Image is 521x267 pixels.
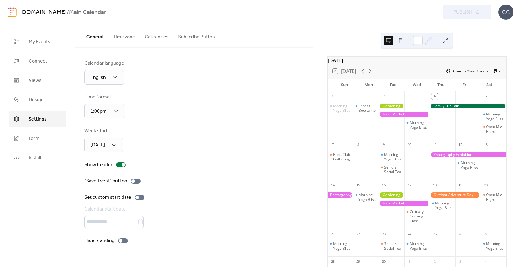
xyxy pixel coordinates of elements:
[406,142,413,148] div: 10
[379,241,404,251] div: Seniors' Social Tea
[357,79,381,91] div: Mon
[482,259,489,265] div: 4
[431,259,438,265] div: 2
[333,241,351,251] div: Morning Yoga Bliss
[452,69,484,73] span: America/New_York
[482,231,489,237] div: 27
[429,79,453,91] div: Thu
[455,160,481,170] div: Morning Yoga Bliss
[430,152,506,157] div: Photography Exhibition
[355,142,362,148] div: 8
[333,104,351,113] div: Morning Yoga Bliss
[333,152,351,162] div: Book Club Gathering
[173,24,220,47] button: Subscribe Button
[29,58,47,65] span: Connect
[380,182,387,188] div: 16
[9,150,66,166] a: Install
[380,259,387,265] div: 30
[405,79,429,91] div: Wed
[90,107,107,116] span: 1:00pm
[380,231,387,237] div: 23
[410,241,428,251] div: Morning Yoga Bliss
[380,142,387,148] div: 9
[355,182,362,188] div: 15
[29,77,42,84] span: Views
[486,192,504,202] div: Open Mic Night
[453,79,477,91] div: Fri
[9,111,66,127] a: Settings
[81,24,108,47] button: General
[431,182,438,188] div: 18
[410,120,428,130] div: Morning Yoga Bliss
[29,116,47,123] span: Settings
[330,182,336,188] div: 14
[140,24,173,47] button: Categories
[355,259,362,265] div: 29
[333,79,357,91] div: Sun
[379,104,404,109] div: Gardening Workshop
[379,192,404,198] div: Gardening Workshop
[328,104,353,113] div: Morning Yoga Bliss
[9,72,66,88] a: Views
[406,231,413,237] div: 24
[410,209,428,224] div: Culinary Cooking Class
[481,241,506,251] div: Morning Yoga Bliss
[29,135,39,142] span: Form
[84,161,112,169] div: Show header
[84,206,302,213] div: Calendar start date
[9,130,66,146] a: Form
[330,93,336,100] div: 31
[29,154,41,162] span: Install
[404,209,430,224] div: Culinary Cooking Class
[384,165,402,174] div: Seniors' Social Tea
[9,34,66,50] a: My Events
[379,112,430,117] div: Local Market
[355,231,362,237] div: 22
[481,192,506,202] div: Open Mic Night
[404,120,430,130] div: Morning Yoga Bliss
[406,182,413,188] div: 17
[69,7,106,18] b: Main Calendar
[457,259,464,265] div: 3
[9,92,66,108] a: Design
[358,192,376,202] div: Morning Yoga Bliss
[330,259,336,265] div: 28
[379,165,404,174] div: Seniors' Social Tea
[430,104,506,109] div: Family Fun Fair
[457,142,464,148] div: 12
[486,112,504,121] div: Morning Yoga Bliss
[84,178,127,185] div: "Save Event" button
[29,38,50,46] span: My Events
[330,231,336,237] div: 21
[498,5,513,20] div: CC
[431,93,438,100] div: 4
[431,231,438,237] div: 25
[328,192,353,198] div: Photography Exhibition
[381,79,405,91] div: Tue
[9,53,66,69] a: Connect
[457,182,464,188] div: 19
[379,201,430,206] div: Local Market
[477,79,501,91] div: Sat
[29,96,44,104] span: Design
[8,7,17,17] img: logo
[486,241,504,251] div: Morning Yoga Bliss
[482,142,489,148] div: 13
[328,152,353,162] div: Book Club Gathering
[457,93,464,100] div: 5
[481,112,506,121] div: Morning Yoga Bliss
[379,152,404,162] div: Morning Yoga Bliss
[482,182,489,188] div: 20
[84,60,124,67] div: Calendar language
[431,142,438,148] div: 11
[328,57,506,64] div: [DATE]
[90,140,105,150] span: [DATE]
[404,241,430,251] div: Morning Yoga Bliss
[430,201,455,210] div: Morning Yoga Bliss
[461,160,478,170] div: Morning Yoga Bliss
[355,93,362,100] div: 1
[353,192,379,202] div: Morning Yoga Bliss
[457,231,464,237] div: 26
[84,127,122,135] div: Week start
[358,104,376,113] div: Fitness Bootcamp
